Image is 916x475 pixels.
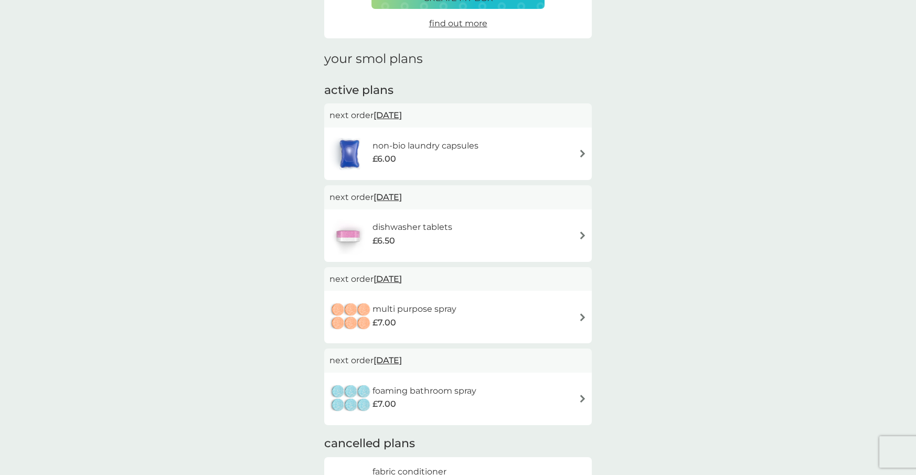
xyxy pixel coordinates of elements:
img: arrow right [579,150,587,157]
span: £7.00 [372,316,396,330]
span: £6.00 [372,152,396,166]
img: arrow right [579,231,587,239]
img: arrow right [579,313,587,321]
h6: dishwasher tablets [372,220,452,234]
img: arrow right [579,395,587,403]
h6: foaming bathroom spray [372,384,476,398]
h6: multi purpose spray [372,302,456,316]
span: [DATE] [374,187,402,207]
span: [DATE] [374,105,402,125]
span: £6.50 [372,234,395,248]
img: foaming bathroom spray [329,381,372,417]
span: find out more [429,18,487,28]
p: next order [329,109,587,122]
img: non-bio laundry capsules [329,135,369,172]
h2: active plans [324,82,592,99]
p: next order [329,191,587,204]
a: find out more [429,17,487,30]
img: multi purpose spray [329,299,372,335]
h6: non-bio laundry capsules [372,139,478,153]
p: next order [329,272,587,286]
span: [DATE] [374,350,402,371]
span: £7.00 [372,397,396,411]
span: [DATE] [374,269,402,289]
h2: cancelled plans [324,436,592,452]
img: dishwasher tablets [329,217,366,254]
p: next order [329,354,587,367]
h1: your smol plans [324,51,592,67]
